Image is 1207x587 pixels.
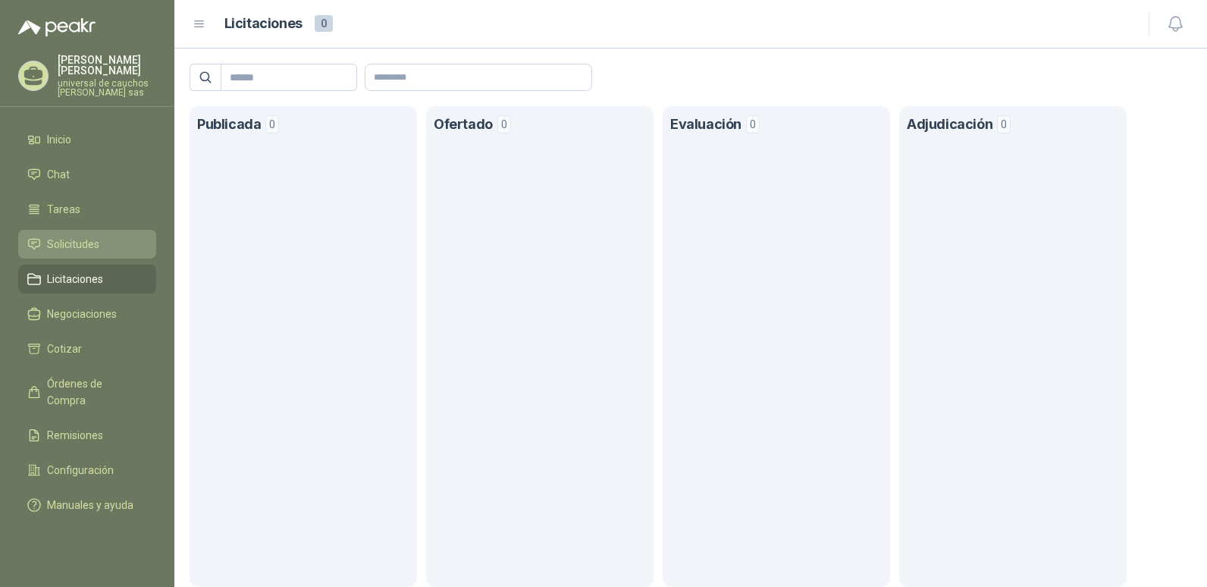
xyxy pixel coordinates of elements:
[18,160,156,189] a: Chat
[47,306,117,322] span: Negociaciones
[18,334,156,363] a: Cotizar
[18,421,156,450] a: Remisiones
[47,236,99,253] span: Solicitudes
[18,300,156,328] a: Negociaciones
[315,15,333,32] span: 0
[670,114,741,136] h1: Evaluación
[47,166,70,183] span: Chat
[224,13,303,35] h1: Licitaciones
[497,115,511,133] span: 0
[746,115,760,133] span: 0
[47,131,71,148] span: Inicio
[18,18,96,36] img: Logo peakr
[47,201,80,218] span: Tareas
[47,497,133,513] span: Manuales y ayuda
[18,265,156,293] a: Licitaciones
[197,114,261,136] h1: Publicada
[265,115,279,133] span: 0
[47,375,142,409] span: Órdenes de Compra
[47,427,103,444] span: Remisiones
[58,55,156,76] p: [PERSON_NAME] [PERSON_NAME]
[58,79,156,97] p: universal de cauchos [PERSON_NAME] sas
[997,115,1011,133] span: 0
[434,114,493,136] h1: Ofertado
[18,125,156,154] a: Inicio
[907,114,992,136] h1: Adjudicación
[18,195,156,224] a: Tareas
[47,271,103,287] span: Licitaciones
[47,341,82,357] span: Cotizar
[18,230,156,259] a: Solicitudes
[18,456,156,485] a: Configuración
[47,462,114,479] span: Configuración
[18,491,156,520] a: Manuales y ayuda
[18,369,156,415] a: Órdenes de Compra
